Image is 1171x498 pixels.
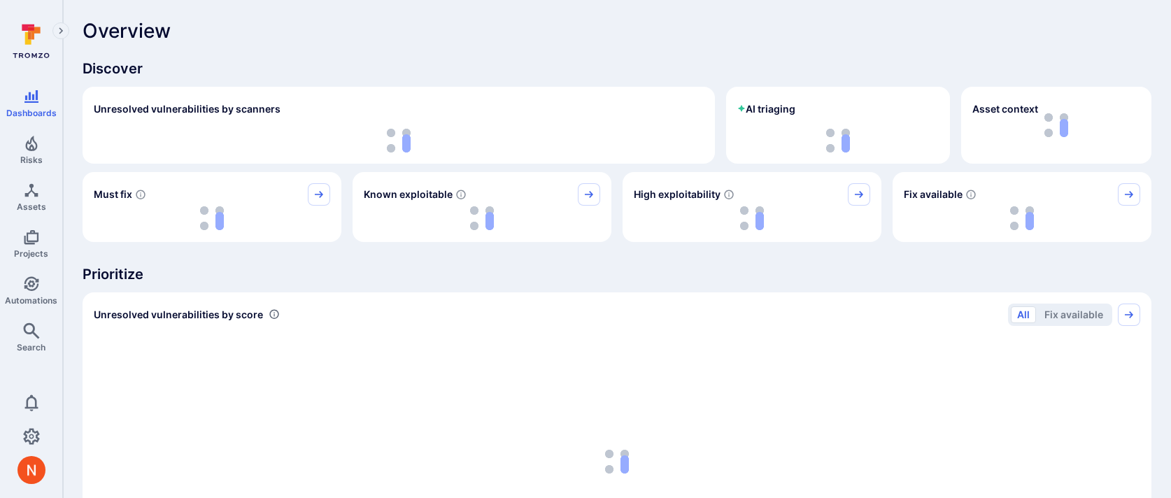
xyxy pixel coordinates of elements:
i: Expand navigation menu [56,25,66,37]
button: All [1011,306,1036,323]
svg: Vulnerabilities with fix available [965,189,977,200]
img: Loading... [740,206,764,230]
span: Search [17,342,45,353]
span: High exploitability [634,187,721,201]
div: Known exploitable [353,172,611,242]
img: ACg8ocIprwjrgDQnDsNSk9Ghn5p5-B8DpAKWoJ5Gi9syOE4K59tr4Q=s96-c [17,456,45,484]
h2: Unresolved vulnerabilities by scanners [94,102,281,116]
img: Loading... [387,129,411,152]
div: High exploitability [623,172,881,242]
div: Must fix [83,172,341,242]
img: Loading... [200,206,224,230]
div: loading spinner [364,206,600,231]
span: Projects [14,248,48,259]
span: Overview [83,20,171,42]
button: Fix available [1038,306,1109,323]
span: Asset context [972,102,1038,116]
div: loading spinner [737,129,939,152]
svg: Confirmed exploitable by KEV [455,189,467,200]
div: Number of vulnerabilities in status 'Open' 'Triaged' and 'In process' grouped by score [269,307,280,322]
span: Must fix [94,187,132,201]
span: Unresolved vulnerabilities by score [94,308,263,322]
h2: AI triaging [737,102,795,116]
img: Loading... [605,450,629,474]
svg: EPSS score ≥ 0.7 [723,189,734,200]
div: loading spinner [634,206,870,231]
div: loading spinner [904,206,1140,231]
svg: Risk score >=40 , missed SLA [135,189,146,200]
span: Known exploitable [364,187,453,201]
div: loading spinner [94,129,704,152]
img: Loading... [1010,206,1034,230]
div: Neeren Patki [17,456,45,484]
span: Discover [83,59,1151,78]
span: Assets [17,201,46,212]
span: Risks [20,155,43,165]
button: Expand navigation menu [52,22,69,39]
span: Dashboards [6,108,57,118]
span: Fix available [904,187,963,201]
span: Automations [5,295,57,306]
img: Loading... [470,206,494,230]
img: Loading... [826,129,850,152]
div: Fix available [893,172,1151,242]
span: Prioritize [83,264,1151,284]
div: loading spinner [94,206,330,231]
